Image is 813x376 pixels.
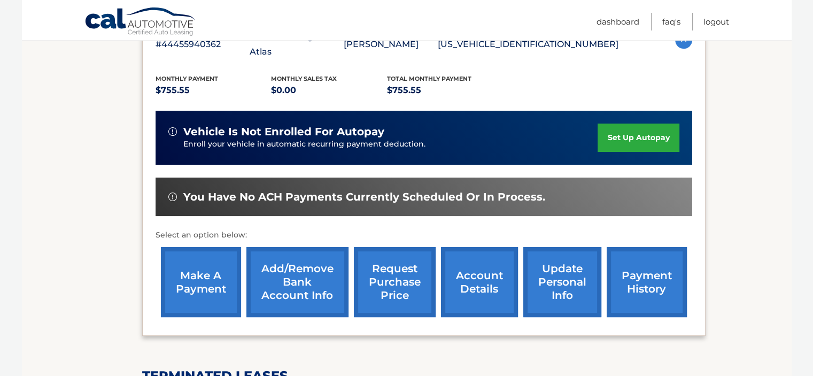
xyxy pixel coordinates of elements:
img: alert-white.svg [168,127,177,136]
span: You have no ACH payments currently scheduled or in process. [183,190,545,204]
a: request purchase price [354,247,436,317]
p: $755.55 [156,83,272,98]
p: Select an option below: [156,229,692,242]
p: [PERSON_NAME] [344,37,438,52]
a: Cal Automotive [84,7,197,38]
a: Dashboard [597,13,639,30]
p: 2025 Volkswagen Atlas [250,29,344,59]
img: alert-white.svg [168,193,177,201]
p: #44455940362 [156,37,250,52]
span: Total Monthly Payment [387,75,471,82]
a: set up autopay [598,124,679,152]
a: update personal info [523,247,601,317]
p: $755.55 [387,83,503,98]
p: $0.00 [271,83,387,98]
a: account details [441,247,518,317]
span: vehicle is not enrolled for autopay [183,125,384,139]
a: Logout [703,13,729,30]
a: payment history [607,247,687,317]
a: Add/Remove bank account info [246,247,349,317]
a: make a payment [161,247,241,317]
p: Enroll your vehicle in automatic recurring payment deduction. [183,139,598,150]
span: Monthly sales Tax [271,75,337,82]
p: [US_VEHICLE_IDENTIFICATION_NUMBER] [438,37,618,52]
span: Monthly Payment [156,75,218,82]
a: FAQ's [662,13,680,30]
